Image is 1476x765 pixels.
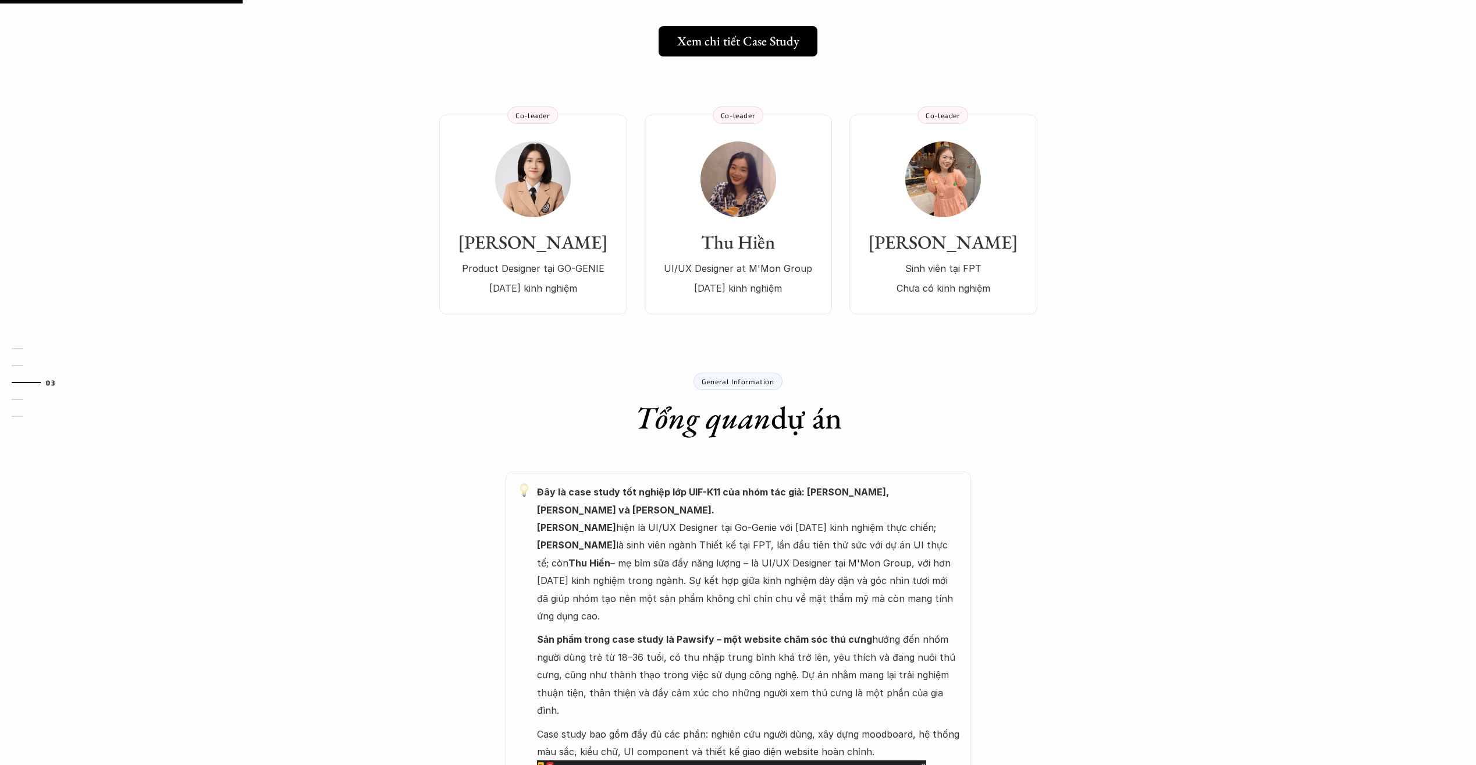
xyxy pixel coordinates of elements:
p: [DATE] kinh nghiệm [656,279,820,297]
strong: Sản phẩm trong case study là Pawsify – một website chăm sóc thú cưng [537,633,872,645]
a: Thu HiềnUI/UX Designer at M'Mon Group[DATE] kinh nghiệmCo-leader [645,115,832,314]
h3: [PERSON_NAME] [861,231,1026,253]
strong: Thu Hiền [568,557,610,569]
p: General Information [702,377,774,385]
p: Product Designer tại GO-GENIE [451,260,616,277]
h3: [PERSON_NAME] [451,231,616,253]
p: Co-leader [721,111,755,119]
p: Case study bao gồm đầy đủ các phần: nghiên cứu người dùng, xây dựng moodboard, hệ thống màu sắc, ... [537,725,959,761]
strong: Đây là case study tốt nghiệp lớp UIF-K11 của nhóm tác giả: [PERSON_NAME], [PERSON_NAME] và [PERSO... [537,486,891,515]
a: [PERSON_NAME]Product Designer tại GO-GENIE[DATE] kinh nghiệmCo-leader [439,115,627,314]
strong: [PERSON_NAME] [537,522,616,533]
p: Sinh viên tại FPT [861,260,1026,277]
a: [PERSON_NAME]Sinh viên tại FPTChưa có kinh nghiệmCo-leader [849,115,1037,314]
p: Co-leader [926,111,960,119]
h5: Xem chi tiết Case Study [677,34,799,49]
strong: 03 [46,378,55,387]
h3: Thu Hiền [656,231,820,253]
h1: dự án [635,399,842,437]
p: [DATE] kinh nghiệm [451,279,616,297]
em: Tổng quan [635,397,771,438]
p: hướng đến nhóm người dùng trẻ từ 18–36 tuổi, có thu nhập trung bình khá trở lên, yêu thích và đan... [537,631,959,719]
p: UI/UX Designer at M'Mon Group [656,260,820,277]
strong: [PERSON_NAME] [537,539,616,551]
a: Xem chi tiết Case Study [659,26,817,56]
a: 03 [12,376,67,389]
p: Chưa có kinh nghiệm [861,279,1026,297]
p: hiện là UI/UX Designer tại Go-Genie với [DATE] kinh nghiệm thực chiến; là sinh viên ngành Thiết k... [537,483,959,625]
p: Co-leader [515,111,550,119]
